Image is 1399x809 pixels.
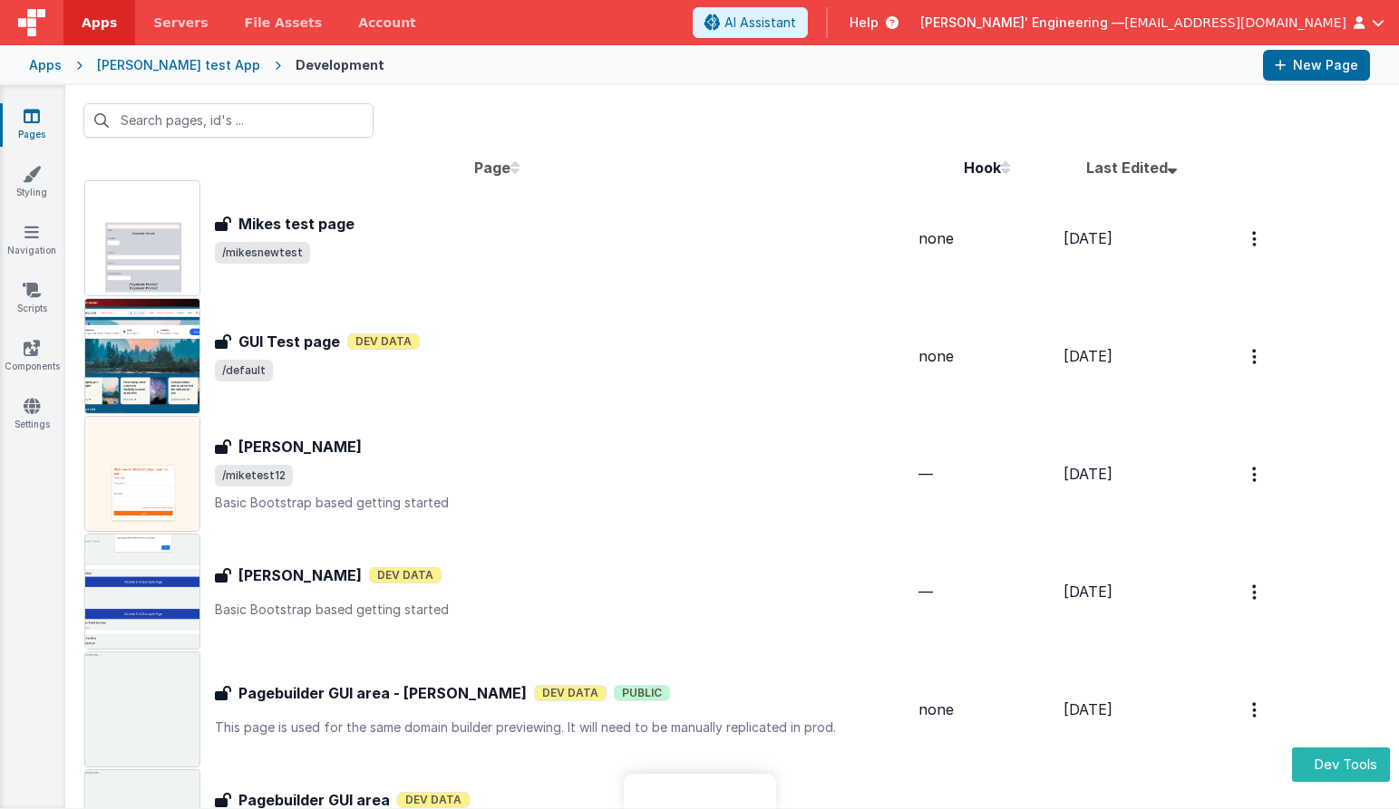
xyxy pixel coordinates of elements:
[1064,229,1112,247] span: [DATE]
[215,465,293,486] span: /miketest12
[920,14,1124,32] span: [PERSON_NAME]' Engineering —
[920,14,1384,32] button: [PERSON_NAME]' Engineering — [EMAIL_ADDRESS][DOMAIN_NAME]
[347,333,420,350] span: Dev Data
[215,718,917,737] p: This page is used for the same domain builder previewing. It will need to be manually replicated ...
[153,14,208,32] span: Servers
[918,227,1062,249] div: none
[1124,14,1346,32] span: [EMAIL_ADDRESS][DOMAIN_NAME]
[369,567,442,583] span: Dev Data
[215,601,917,619] p: Basic Bootstrap based getting started
[1064,700,1112,718] span: [DATE]
[918,583,933,601] span: —
[1241,573,1270,611] button: Options
[1241,456,1270,493] button: Options
[215,242,310,264] span: /mikesnewtest
[29,56,62,74] div: Apps
[83,103,374,138] input: Search pages, id's ...
[1292,747,1390,783] button: Dev Tools
[1241,338,1270,375] button: Options
[964,159,1001,177] span: Hook
[724,14,796,32] span: AI Assistant
[1263,50,1370,81] button: New Page
[918,698,1062,720] div: none
[245,14,323,32] span: File Assets
[238,436,362,457] h3: [PERSON_NAME]
[397,792,470,808] span: Dev Data
[82,14,117,32] span: Apps
[614,685,670,701] span: Public
[1064,347,1112,365] span: [DATE]
[1086,159,1168,177] span: Last Edited
[215,494,917,512] p: Basic Bootstrap based getting started
[1064,583,1112,601] span: [DATE]
[215,360,273,381] span: /default
[238,331,340,352] h3: GUI Test page
[238,213,355,235] h3: Mikes test page
[693,7,808,38] button: AI Assistant
[238,564,362,586] h3: [PERSON_NAME]
[296,56,384,74] div: Development
[918,345,1062,367] div: none
[534,685,607,701] span: Dev Data
[918,465,933,483] span: —
[1064,465,1112,483] span: [DATE]
[1241,220,1270,257] button: Options
[1241,691,1270,728] button: Options
[850,14,879,32] span: Help
[97,56,260,74] div: [PERSON_NAME] test App
[238,682,527,704] h3: Pagebuilder GUI area - [PERSON_NAME]
[474,159,510,177] span: Page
